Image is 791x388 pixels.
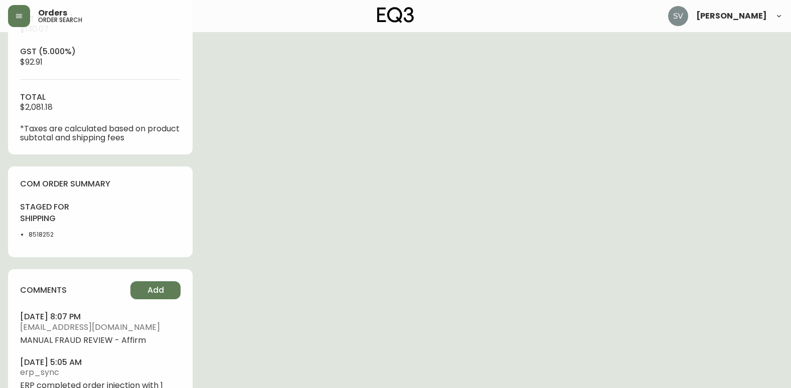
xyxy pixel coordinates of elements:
[29,230,94,239] li: 8518252
[38,17,82,23] h5: order search
[147,285,164,296] span: Add
[130,281,181,299] button: Add
[38,9,67,17] span: Orders
[20,46,181,57] h4: gst (5.000%)
[20,124,181,142] p: *Taxes are calculated based on product subtotal and shipping fees
[20,311,181,322] h4: [DATE] 8:07 pm
[20,56,43,68] span: $92.91
[696,12,767,20] span: [PERSON_NAME]
[668,6,688,26] img: 0ef69294c49e88f033bcbeb13310b844
[377,7,414,23] img: logo
[20,101,53,113] span: $2,081.18
[20,285,67,296] h4: comments
[20,368,181,377] span: erp_sync
[20,202,94,224] h4: staged for shipping
[20,178,181,189] h4: com order summary
[20,357,181,368] h4: [DATE] 5:05 am
[20,323,181,332] span: [EMAIL_ADDRESS][DOMAIN_NAME]
[20,336,181,345] span: MANUAL FRAUD REVIEW - Affirm
[20,92,181,103] h4: total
